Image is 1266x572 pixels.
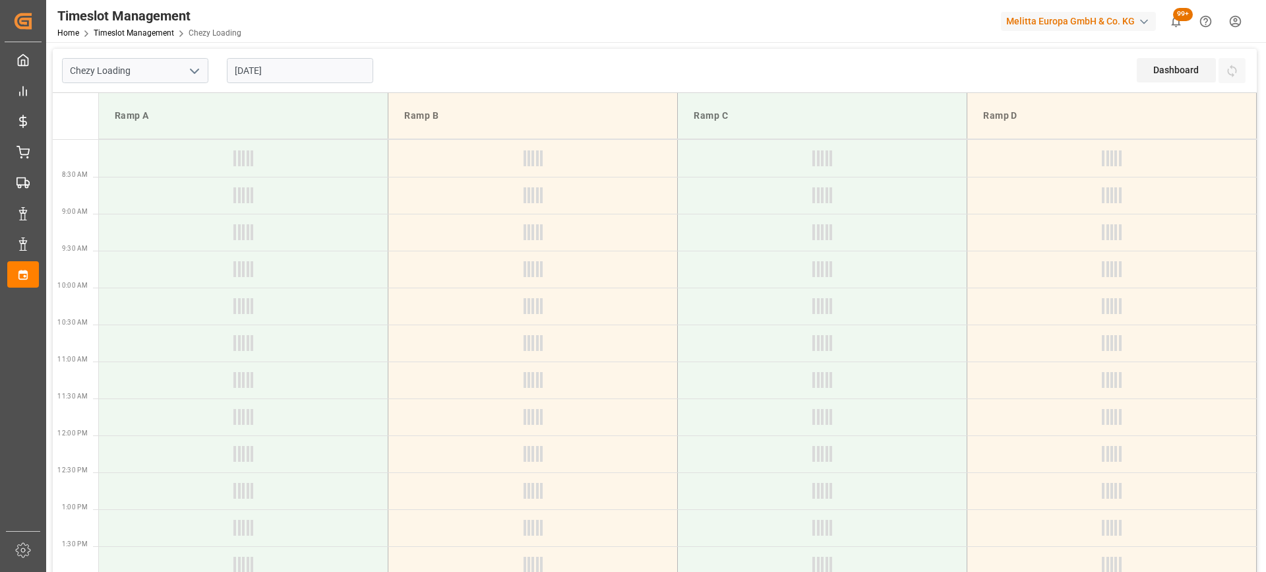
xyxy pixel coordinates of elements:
[184,61,204,81] button: open menu
[399,104,667,128] div: Ramp B
[62,503,88,511] span: 1:00 PM
[1001,12,1156,31] div: Melitta Europa GmbH & Co. KG
[57,28,79,38] a: Home
[688,104,956,128] div: Ramp C
[57,429,88,437] span: 12:00 PM
[57,393,88,400] span: 11:30 AM
[109,104,377,128] div: Ramp A
[62,58,208,83] input: Type to search/select
[62,171,88,178] span: 8:30 AM
[227,58,373,83] input: DD-MM-YYYY
[94,28,174,38] a: Timeslot Management
[57,6,241,26] div: Timeslot Management
[62,245,88,252] span: 9:30 AM
[1001,9,1161,34] button: Melitta Europa GmbH & Co. KG
[57,466,88,474] span: 12:30 PM
[62,540,88,548] span: 1:30 PM
[62,208,88,215] span: 9:00 AM
[57,356,88,363] span: 11:00 AM
[1137,58,1216,82] div: Dashboard
[57,319,88,326] span: 10:30 AM
[978,104,1246,128] div: Ramp D
[57,282,88,289] span: 10:00 AM
[1161,7,1191,36] button: show 100 new notifications
[1173,8,1193,21] span: 99+
[1191,7,1221,36] button: Help Center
